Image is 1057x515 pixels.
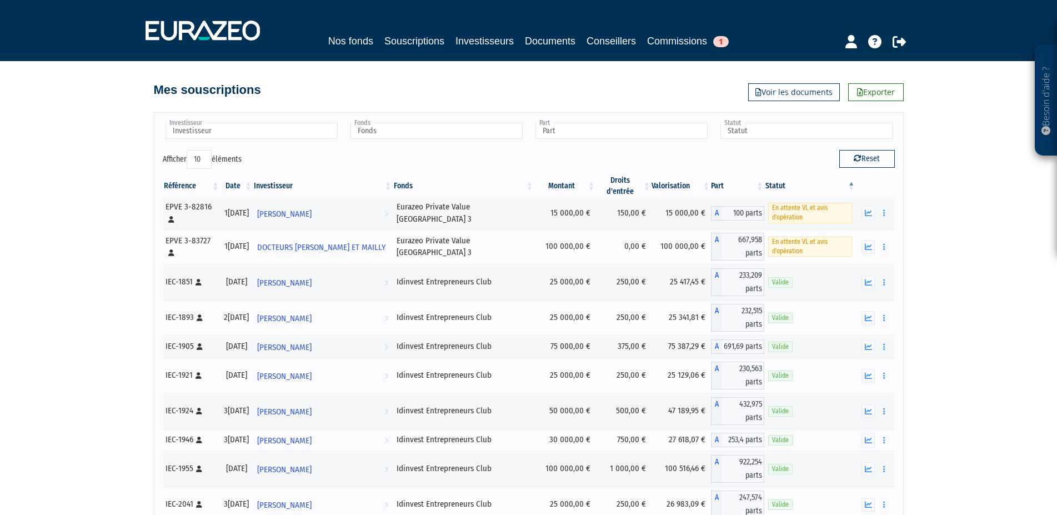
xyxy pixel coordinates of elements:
[711,397,722,425] span: A
[587,33,636,49] a: Conseillers
[711,339,764,354] div: A - Idinvest Entrepreneurs Club
[596,393,652,429] td: 500,00 €
[397,312,530,323] div: Idinvest Entrepreneurs Club
[711,433,764,447] div: A - Idinvest Entrepreneurs Club
[711,362,764,389] div: A - Idinvest Entrepreneurs Club
[224,241,249,252] div: 1[DATE]
[711,339,722,354] span: A
[768,499,793,510] span: Valide
[257,204,312,224] span: [PERSON_NAME]
[768,435,793,446] span: Valide
[196,372,202,379] i: [Français] Personne physique
[257,337,312,358] span: [PERSON_NAME]
[397,276,530,288] div: Idinvest Entrepreneurs Club
[711,175,764,197] th: Part: activer pour trier la colonne par ordre croissant
[711,455,764,483] div: A - Idinvest Entrepreneurs Club
[652,358,711,393] td: 25 129,06 €
[384,459,388,480] i: Voir l'investisseur
[534,336,596,358] td: 75 000,00 €
[848,83,904,101] a: Exporter
[768,464,793,474] span: Valide
[455,33,514,49] a: Investisseurs
[257,459,312,480] span: [PERSON_NAME]
[397,405,530,417] div: Idinvest Entrepreneurs Club
[711,233,764,261] div: A - Eurazeo Private Value Europe 3
[596,229,652,264] td: 0,00 €
[397,201,530,225] div: Eurazeo Private Value [GEOGRAPHIC_DATA] 3
[768,237,852,257] span: En attente VL et avis d'opération
[163,175,221,197] th: Référence : activer pour trier la colonne par ordre croissant
[596,358,652,393] td: 250,00 €
[652,264,711,300] td: 25 417,45 €
[384,431,388,451] i: Voir l'investisseur
[384,337,388,358] i: Voir l'investisseur
[196,466,202,472] i: [Français] Personne physique
[652,451,711,487] td: 100 516,46 €
[711,206,764,221] div: A - Eurazeo Private Value Europe 3
[768,342,793,352] span: Valide
[839,150,895,168] button: Reset
[224,405,249,417] div: 3[DATE]
[652,393,711,429] td: 47 189,95 €
[196,408,202,414] i: [Français] Personne physique
[253,364,393,387] a: [PERSON_NAME]
[253,429,393,451] a: [PERSON_NAME]
[525,33,575,49] a: Documents
[393,175,534,197] th: Fonds: activer pour trier la colonne par ordre croissant
[596,197,652,229] td: 150,00 €
[166,201,217,225] div: EPVE 3-82816
[196,437,202,443] i: [Français] Personne physique
[397,434,530,446] div: Idinvest Entrepreneurs Club
[652,229,711,264] td: 100 000,00 €
[166,463,217,474] div: IEC-1955
[711,304,722,332] span: A
[224,463,249,474] div: [DATE]
[652,336,711,358] td: 75 387,29 €
[722,362,764,389] span: 230,563 parts
[596,451,652,487] td: 1 000,00 €
[384,366,388,387] i: Voir l'investisseur
[384,308,388,329] i: Voir l'investisseur
[166,276,217,288] div: IEC-1851
[328,33,373,49] a: Nos fonds
[166,434,217,446] div: IEC-1946
[711,433,722,447] span: A
[224,498,249,510] div: 3[DATE]
[652,300,711,336] td: 25 341,81 €
[257,273,312,293] span: [PERSON_NAME]
[253,202,393,224] a: [PERSON_NAME]
[722,268,764,296] span: 233,209 parts
[722,206,764,221] span: 100 parts
[534,197,596,229] td: 15 000,00 €
[711,206,722,221] span: A
[397,498,530,510] div: Idinvest Entrepreneurs Club
[722,397,764,425] span: 432,975 parts
[397,369,530,381] div: Idinvest Entrepreneurs Club
[253,175,393,197] th: Investisseur: activer pour trier la colonne par ordre croissant
[596,300,652,336] td: 250,00 €
[596,175,652,197] th: Droits d'entrée: activer pour trier la colonne par ordre croissant
[257,366,312,387] span: [PERSON_NAME]
[397,463,530,474] div: Idinvest Entrepreneurs Club
[596,429,652,451] td: 750,00 €
[253,336,393,358] a: [PERSON_NAME]
[384,258,388,278] i: Voir l'investisseur
[384,33,444,51] a: Souscriptions
[220,175,253,197] th: Date: activer pour trier la colonne par ordre croissant
[768,203,852,223] span: En attente VL et avis d'opération
[197,343,203,350] i: [Français] Personne physique
[722,304,764,332] span: 232,515 parts
[534,429,596,451] td: 30 000,00 €
[722,339,764,354] span: 691,69 parts
[764,175,856,197] th: Statut : activer pour trier la colonne par ordre d&eacute;croissant
[257,237,385,258] span: DOCTEURS [PERSON_NAME] ET MAILLY
[596,264,652,300] td: 250,00 €
[722,433,764,447] span: 253,4 parts
[722,233,764,261] span: 667,958 parts
[384,204,388,224] i: Voir l'investisseur
[534,358,596,393] td: 25 000,00 €
[168,216,174,223] i: [Français] Personne physique
[224,276,249,288] div: [DATE]
[768,277,793,288] span: Valide
[647,33,729,49] a: Commissions1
